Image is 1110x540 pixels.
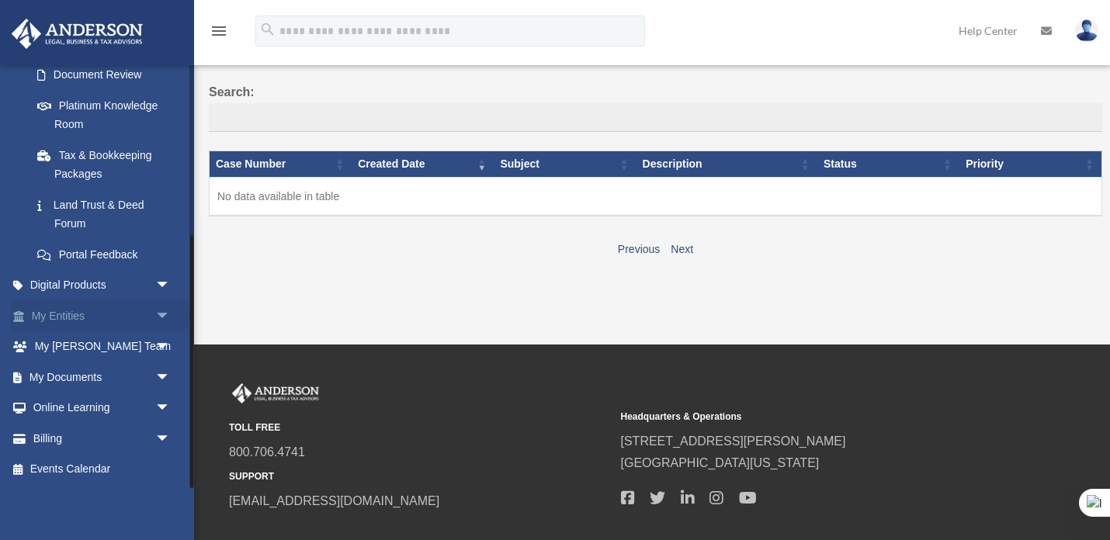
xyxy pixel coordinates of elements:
[210,27,228,40] a: menu
[155,331,186,363] span: arrow_drop_down
[229,420,610,436] small: TOLL FREE
[618,243,660,255] a: Previous
[229,445,305,459] a: 800.706.4741
[11,270,194,301] a: Digital Productsarrow_drop_down
[155,393,186,424] span: arrow_drop_down
[11,331,194,362] a: My [PERSON_NAME] Teamarrow_drop_down
[7,19,147,49] img: Anderson Advisors Platinum Portal
[155,300,186,332] span: arrow_drop_down
[22,90,186,140] a: Platinum Knowledge Room
[209,81,1102,133] label: Search:
[621,434,846,448] a: [STREET_ADDRESS][PERSON_NAME]
[621,456,820,469] a: [GEOGRAPHIC_DATA][US_STATE]
[210,151,352,178] th: Case Number: activate to sort column ascending
[959,151,1101,178] th: Priority: activate to sort column ascending
[11,362,194,393] a: My Documentsarrow_drop_down
[229,494,439,507] a: [EMAIL_ADDRESS][DOMAIN_NAME]
[11,393,194,424] a: Online Learningarrow_drop_down
[259,21,276,38] i: search
[22,140,186,189] a: Tax & Bookkeeping Packages
[11,423,194,454] a: Billingarrow_drop_down
[11,454,194,485] a: Events Calendar
[1075,19,1098,42] img: User Pic
[209,103,1102,133] input: Search:
[229,383,322,403] img: Anderson Advisors Platinum Portal
[22,239,186,270] a: Portal Feedback
[229,469,610,485] small: SUPPORT
[22,60,186,91] a: Document Review
[11,300,194,331] a: My Entitiesarrow_drop_down
[210,22,228,40] i: menu
[352,151,494,178] th: Created Date: activate to sort column ascending
[671,243,693,255] a: Next
[817,151,959,178] th: Status: activate to sort column ascending
[155,423,186,455] span: arrow_drop_down
[637,151,817,178] th: Description: activate to sort column ascending
[210,177,1102,216] td: No data available in table
[155,270,186,302] span: arrow_drop_down
[494,151,636,178] th: Subject: activate to sort column ascending
[155,362,186,393] span: arrow_drop_down
[22,189,186,239] a: Land Trust & Deed Forum
[621,409,1002,425] small: Headquarters & Operations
